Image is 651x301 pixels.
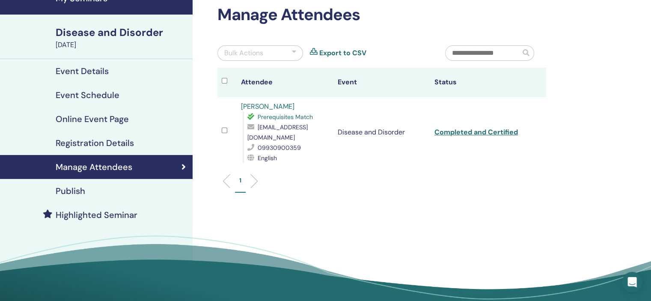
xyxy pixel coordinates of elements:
h4: Event Schedule [56,90,119,100]
th: Attendee [237,68,333,97]
h4: Publish [56,186,85,196]
th: Event [333,68,430,97]
h2: Manage Attendees [217,5,546,25]
a: Disease and Disorder[DATE] [51,25,193,50]
h4: Highlighted Seminar [56,210,137,220]
p: 1 [239,176,241,185]
h4: Manage Attendees [56,162,132,172]
div: [DATE] [56,40,187,50]
span: [EMAIL_ADDRESS][DOMAIN_NAME] [247,123,308,141]
th: Status [430,68,527,97]
div: Open Intercom Messenger [622,272,642,292]
span: Prerequisites Match [258,113,313,121]
div: Bulk Actions [224,48,263,58]
span: 09930900359 [258,144,301,152]
h4: Event Details [56,66,109,76]
a: [PERSON_NAME] [241,102,294,111]
div: Disease and Disorder [56,25,187,40]
td: Disease and Disorder [333,97,430,167]
h4: Registration Details [56,138,134,148]
a: Completed and Certified [434,128,518,137]
h4: Online Event Page [56,114,129,124]
a: Export to CSV [319,48,366,58]
span: English [258,154,277,162]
